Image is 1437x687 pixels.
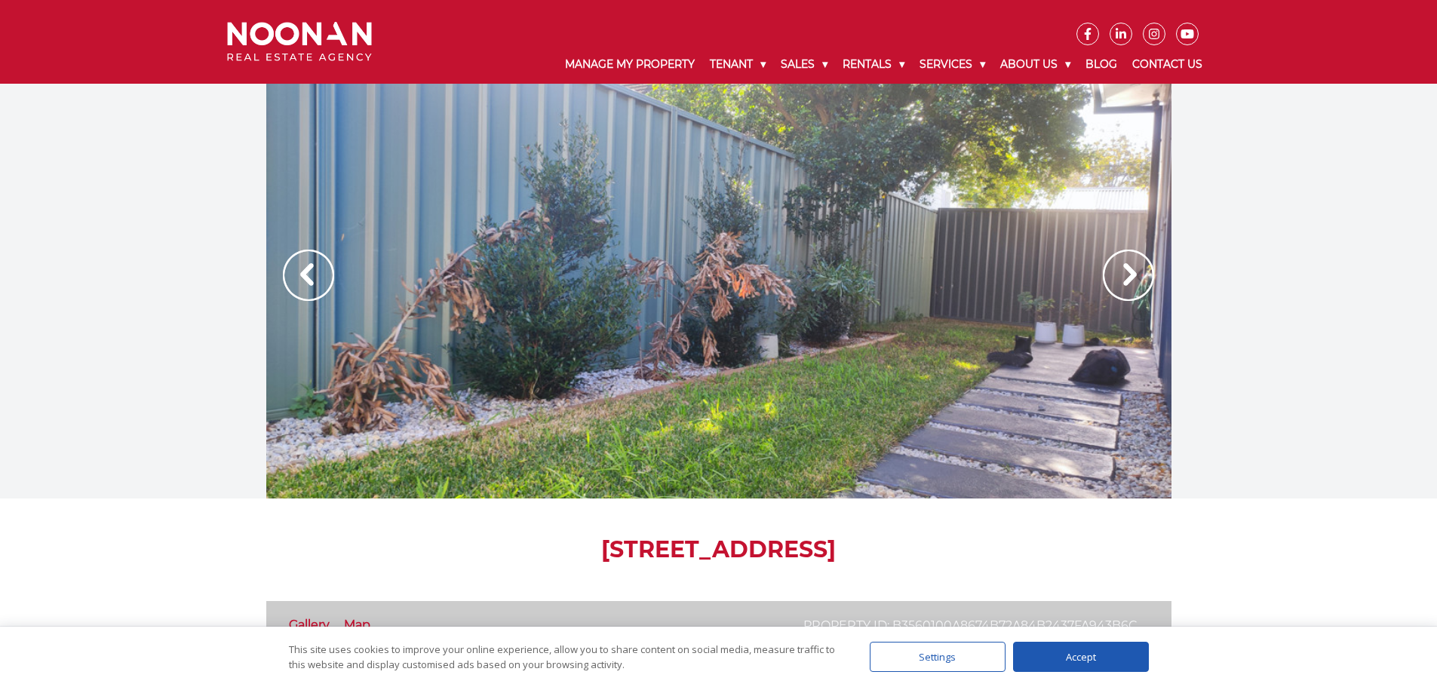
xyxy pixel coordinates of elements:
[803,616,1138,635] p: Property ID: b3560100a8674b72a84b2437fa943b6c
[773,45,835,84] a: Sales
[289,642,840,672] div: This site uses cookies to improve your online experience, allow you to share content on social me...
[870,642,1006,672] div: Settings
[1013,642,1149,672] div: Accept
[344,618,370,632] a: Map
[227,22,372,62] img: Noonan Real Estate Agency
[266,536,1171,563] h1: [STREET_ADDRESS]
[1125,45,1210,84] a: Contact Us
[283,250,334,301] img: Arrow slider
[1103,250,1154,301] img: Arrow slider
[993,45,1078,84] a: About Us
[557,45,702,84] a: Manage My Property
[835,45,912,84] a: Rentals
[912,45,993,84] a: Services
[702,45,773,84] a: Tenant
[1078,45,1125,84] a: Blog
[289,618,330,632] a: Gallery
